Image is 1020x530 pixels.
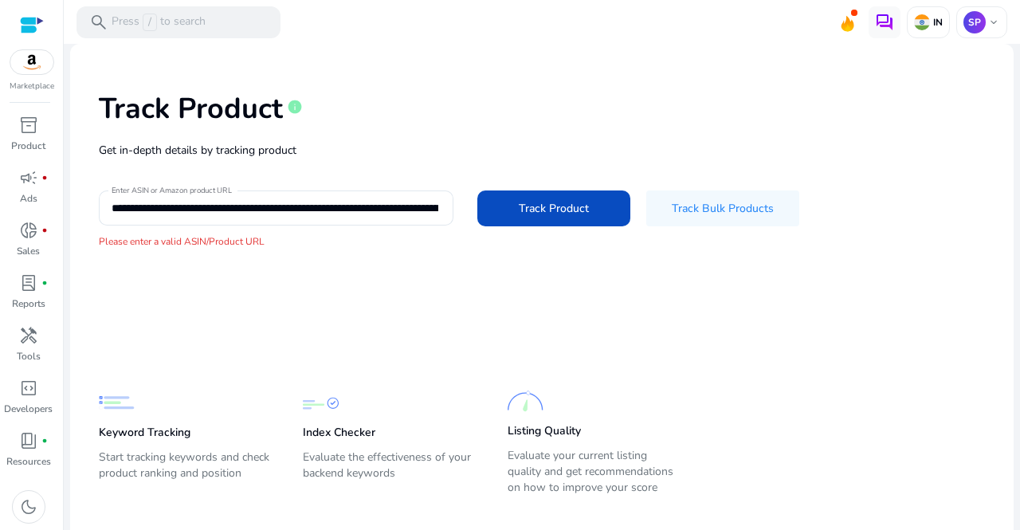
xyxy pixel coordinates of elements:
span: lab_profile [19,273,38,292]
p: Evaluate the effectiveness of your backend keywords [303,450,475,494]
p: Listing Quality [508,423,581,439]
img: Keyword Tracking [99,385,135,421]
span: book_4 [19,431,38,450]
span: fiber_manual_record [41,438,48,444]
span: dark_mode [19,497,38,516]
p: Tools [17,349,41,363]
p: Resources [6,454,51,469]
span: fiber_manual_record [41,227,48,234]
p: Sales [17,244,40,258]
img: in.svg [914,14,930,30]
p: Evaluate your current listing quality and get recommendations on how to improve your score [508,448,680,496]
p: Reports [12,296,45,311]
span: fiber_manual_record [41,280,48,286]
span: Track Bulk Products [672,200,774,217]
p: SP [963,11,986,33]
p: Get in-depth details by tracking product [99,142,985,159]
span: / [143,14,157,31]
p: Index Checker [303,425,375,441]
p: Ads [20,191,37,206]
button: Track Bulk Products [646,190,799,226]
h1: Track Product [99,92,283,126]
span: fiber_manual_record [41,175,48,181]
p: Developers [4,402,53,416]
span: code_blocks [19,379,38,398]
img: Listing Quality [508,383,543,419]
p: Press to search [112,14,206,31]
span: keyboard_arrow_down [987,16,1000,29]
p: Product [11,139,45,153]
span: handyman [19,326,38,345]
span: campaign [19,168,38,187]
p: IN [930,16,943,29]
span: inventory_2 [19,116,38,135]
p: Please enter a valid ASIN/Product URL [99,234,985,249]
button: Track Product [477,190,630,226]
p: Keyword Tracking [99,425,190,441]
img: Index Checker [303,385,339,421]
span: info [287,99,303,115]
span: search [89,13,108,32]
span: Track Product [519,200,589,217]
img: amazon.svg [10,50,53,74]
p: Marketplace [10,80,54,92]
p: Start tracking keywords and check product ranking and position [99,450,271,494]
span: donut_small [19,221,38,240]
mat-label: Enter ASIN or Amazon product URL [112,185,232,196]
